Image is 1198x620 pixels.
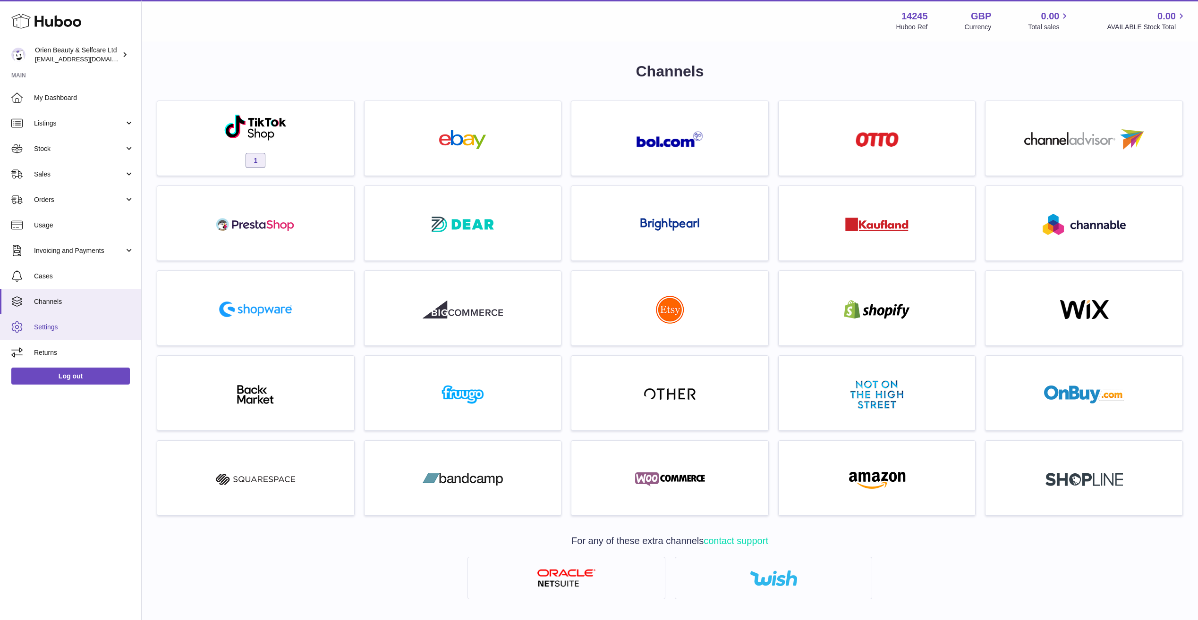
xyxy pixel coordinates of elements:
img: wish [750,570,797,586]
span: Settings [34,323,134,332]
img: roseta-bigcommerce [423,300,503,319]
span: Returns [34,348,134,357]
a: roseta-kaufland [783,191,971,256]
a: fruugo [369,360,557,426]
span: Usage [34,221,134,230]
img: onbuy [1044,385,1124,404]
div: Orien Beauty & Selfcare Ltd [35,46,120,64]
img: roseta-prestashop [215,215,296,234]
img: backmarket [215,385,296,404]
a: roseta-channel-advisor [990,106,1178,171]
img: roseta-brightpearl [640,218,699,231]
img: roseta-shopline [1045,473,1123,486]
strong: GBP [971,10,991,23]
img: roseta-tiktokshop [224,114,288,141]
a: 0.00 Total sales [1028,10,1070,32]
a: bandcamp [369,445,557,511]
h1: Channels [157,61,1183,82]
strong: 14245 [901,10,928,23]
a: Log out [11,368,130,385]
span: 1 [246,153,265,168]
img: roseta-etsy [656,295,684,324]
a: onbuy [990,360,1178,426]
a: ebay [369,106,557,171]
span: For any of these extra channels [571,536,768,546]
span: Stock [34,144,124,153]
span: 0.00 [1157,10,1176,23]
span: Orders [34,195,124,204]
a: backmarket [162,360,349,426]
img: woocommerce [630,470,710,489]
span: Sales [34,170,124,179]
span: 0.00 [1041,10,1060,23]
img: fruugo [423,385,503,404]
img: roseta-kaufland [845,218,909,231]
a: roseta-bigcommerce [369,276,557,341]
span: AVAILABLE Stock Total [1107,23,1187,32]
a: amazon [783,445,971,511]
img: ebay [423,130,503,149]
a: roseta-brightpearl [576,191,764,256]
img: roseta-channel-advisor [1024,129,1144,150]
a: roseta-channable [990,191,1178,256]
a: roseta-tiktokshop 1 [162,106,349,171]
a: roseta-shopware [162,276,349,341]
img: other [644,387,696,402]
a: roseta-bol [576,106,764,171]
img: notonthehighstreet [850,380,903,409]
a: squarespace [162,445,349,511]
a: roseta-shopline [990,445,1178,511]
a: wix [990,276,1178,341]
a: contact support [704,536,768,546]
span: Total sales [1028,23,1070,32]
span: Channels [34,297,134,306]
span: [EMAIL_ADDRESS][DOMAIN_NAME] [35,55,139,63]
img: roseta-otto [856,132,899,147]
a: roseta-otto [783,106,971,171]
span: Invoicing and Payments [34,246,124,255]
span: Listings [34,119,124,128]
img: netsuite [537,569,596,587]
img: wix [1044,300,1124,319]
a: roseta-etsy [576,276,764,341]
span: Cases [34,272,134,281]
div: Huboo Ref [896,23,928,32]
img: squarespace [215,470,296,489]
div: Currency [965,23,992,32]
a: woocommerce [576,445,764,511]
img: shopify [837,300,917,319]
img: amazon [837,470,917,489]
img: roseta-channable [1043,214,1126,235]
a: shopify [783,276,971,341]
a: 0.00 AVAILABLE Stock Total [1107,10,1187,32]
img: bandcamp [423,470,503,489]
img: roseta-bol [637,131,704,148]
a: other [576,360,764,426]
img: roseta-dear [429,214,497,235]
a: roseta-dear [369,191,557,256]
img: marketplace@orientrade.com [11,48,25,62]
span: My Dashboard [34,93,134,102]
a: notonthehighstreet [783,360,971,426]
a: roseta-prestashop [162,191,349,256]
img: roseta-shopware [215,298,296,321]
